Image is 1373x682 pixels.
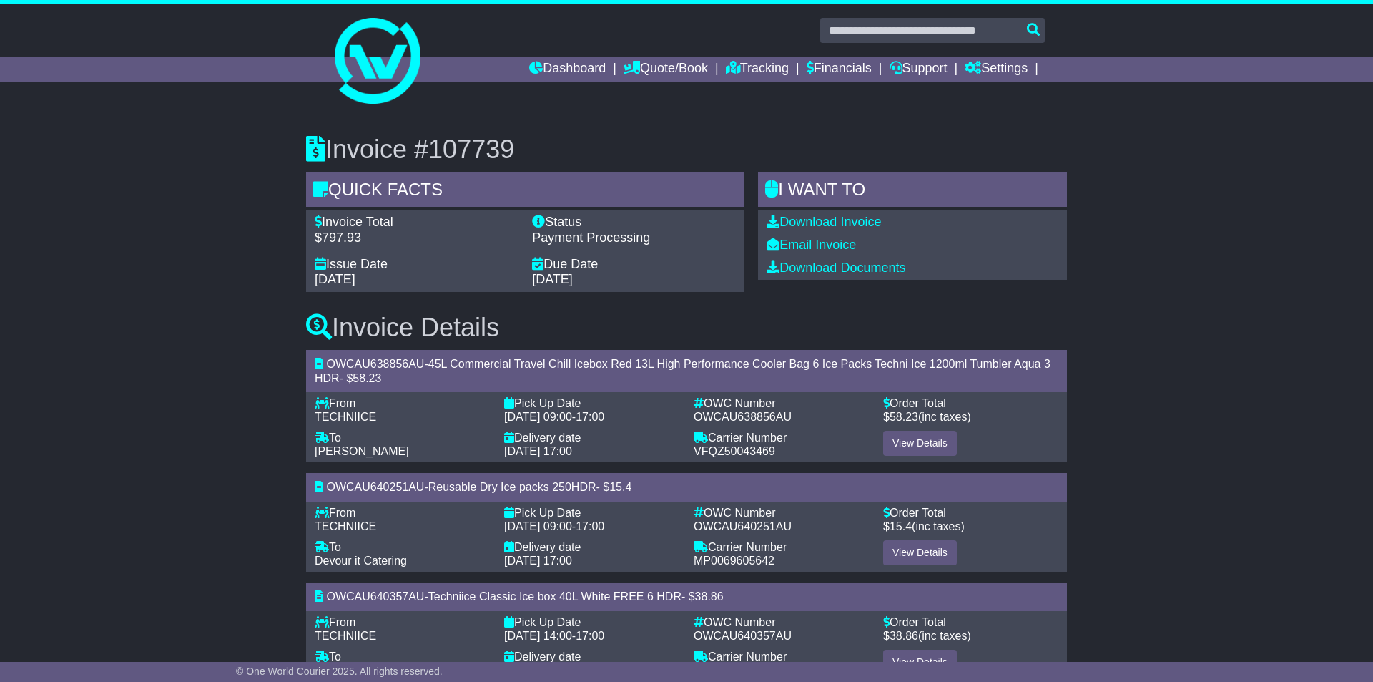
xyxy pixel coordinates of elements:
div: Quick Facts [306,172,744,211]
div: Order Total [883,615,1058,629]
span: 45L Commercial Travel Chill Icebox Red 13L High Performance Cooler Bag 6 Ice Packs Techni Ice 120... [315,358,1050,384]
div: [DATE] [315,272,518,288]
span: OWCAU640251AU [326,481,424,493]
div: Carrier Number [694,540,869,554]
a: Download Documents [767,260,905,275]
div: [DATE] [532,272,735,288]
div: OWC Number [694,506,869,520]
span: © One World Courier 2025. All rights reserved. [236,666,443,677]
span: 38.86 [695,590,724,603]
span: OWCAU640357AU [694,630,792,642]
div: Order Total [883,396,1058,410]
h3: Invoice #107739 [306,135,1067,164]
span: VFQZ50043469 [694,445,775,457]
span: TECHNIICE [315,520,376,532]
div: OWC Number [694,396,869,410]
div: - [504,629,679,643]
a: Quote/Book [624,57,708,82]
span: [DATE] 14:00 [504,630,572,642]
div: - [504,410,679,424]
a: View Details [883,540,957,565]
div: Issue Date [315,257,518,273]
div: Pick Up Date [504,506,679,520]
span: TECHNIICE [315,630,376,642]
div: To [315,540,490,554]
span: Devour it Catering [315,555,407,567]
div: Carrier Number [694,431,869,444]
div: Pick Up Date [504,615,679,629]
div: - - $ [306,473,1067,501]
div: Delivery date [504,650,679,663]
div: $797.93 [315,230,518,246]
div: Delivery date [504,540,679,554]
a: Dashboard [529,57,606,82]
a: Email Invoice [767,238,856,252]
a: Download Invoice [767,215,881,229]
a: View Details [883,650,957,675]
div: From [315,506,490,520]
span: Reusable Dry Ice packs 250HDR [428,481,596,493]
span: [DATE] 09:00 [504,520,572,532]
span: 58.23 [890,411,918,423]
div: Order Total [883,506,1058,520]
span: MP0069605642 [694,555,774,567]
div: $ (inc taxes) [883,520,1058,533]
a: Tracking [726,57,789,82]
div: Carrier Number [694,650,869,663]
span: TECHNIICE [315,411,376,423]
div: Invoice Total [315,215,518,230]
div: Delivery date [504,431,679,444]
span: OWCAU638856AU [694,411,792,423]
div: Status [532,215,735,230]
div: $ (inc taxes) [883,629,1058,643]
span: OWCAU640251AU [694,520,792,532]
div: Payment Processing [532,230,735,246]
a: Support [890,57,948,82]
span: Techniice Classic Ice box 40L White FREE 6 HDR [428,590,681,603]
span: 15.4 [890,520,912,532]
div: - - $ [306,583,1067,610]
div: From [315,615,490,629]
div: $ (inc taxes) [883,410,1058,424]
div: Pick Up Date [504,396,679,410]
div: Due Date [532,257,735,273]
div: OWC Number [694,615,869,629]
div: - - $ [306,350,1067,391]
span: [DATE] 09:00 [504,411,572,423]
span: [DATE] 17:00 [504,445,572,457]
span: 58.23 [353,372,381,384]
span: [DATE] 17:00 [504,555,572,567]
span: 15.4 [609,481,631,493]
span: OWCAU640357AU [326,590,424,603]
span: 17:00 [576,630,604,642]
span: 17:00 [576,520,604,532]
a: Settings [965,57,1028,82]
a: Financials [807,57,872,82]
span: [PERSON_NAME] [315,445,409,457]
div: To [315,650,490,663]
a: View Details [883,431,957,456]
span: 38.86 [890,630,918,642]
h3: Invoice Details [306,313,1067,342]
div: To [315,431,490,444]
div: I WANT to [758,172,1067,211]
div: - [504,520,679,533]
div: From [315,396,490,410]
span: 17:00 [576,411,604,423]
span: OWCAU638856AU [326,358,424,370]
